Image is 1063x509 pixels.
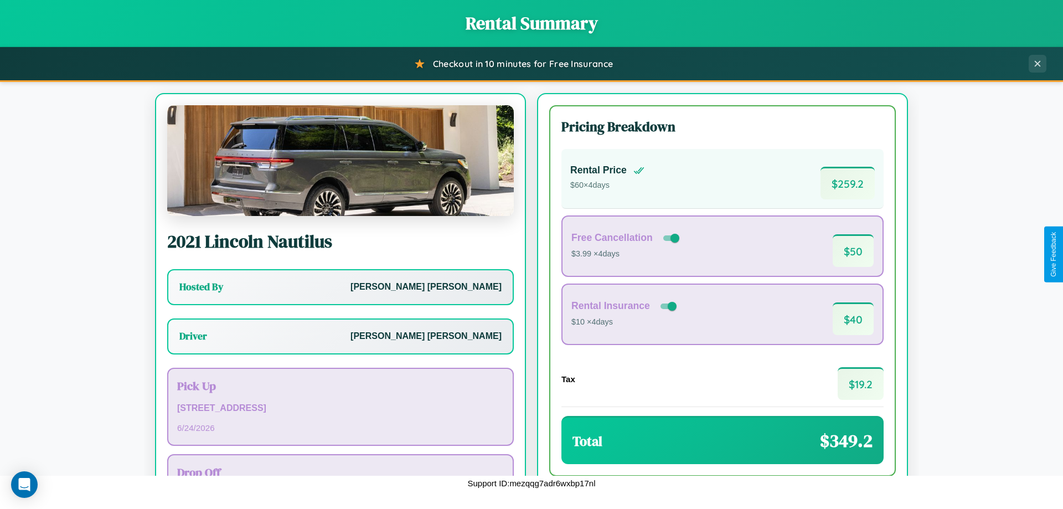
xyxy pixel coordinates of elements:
p: $3.99 × 4 days [571,247,682,261]
h1: Rental Summary [11,11,1052,35]
h3: Total [572,432,602,450]
p: $10 × 4 days [571,315,679,330]
h3: Pricing Breakdown [561,117,884,136]
span: $ 50 [833,234,874,267]
p: [PERSON_NAME] [PERSON_NAME] [350,328,502,345]
h3: Pick Up [177,378,504,394]
p: $ 60 × 4 days [570,178,644,193]
span: $ 19.2 [838,367,884,400]
img: Lincoln Nautilus [167,105,514,216]
p: [STREET_ADDRESS] [177,400,504,417]
h4: Free Cancellation [571,232,653,244]
span: Checkout in 10 minutes for Free Insurance [433,58,613,69]
h3: Drop Off [177,464,504,480]
h3: Hosted By [179,280,223,294]
h3: Driver [179,330,207,343]
p: [PERSON_NAME] [PERSON_NAME] [350,279,502,295]
span: $ 259.2 [821,167,875,199]
h4: Rental Insurance [571,300,650,312]
div: Open Intercom Messenger [11,471,38,498]
p: 6 / 24 / 2026 [177,420,504,435]
h4: Rental Price [570,164,627,176]
span: $ 40 [833,302,874,335]
h2: 2021 Lincoln Nautilus [167,229,514,254]
div: Give Feedback [1050,232,1057,277]
span: $ 349.2 [820,429,873,453]
h4: Tax [561,374,575,384]
p: Support ID: mezqqg7adr6wxbp17nl [468,476,596,491]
